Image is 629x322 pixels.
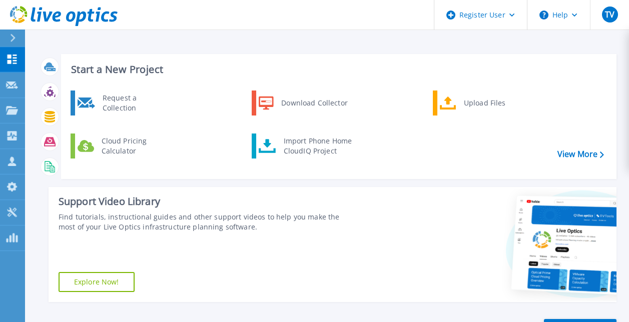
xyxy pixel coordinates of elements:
[276,93,352,113] div: Download Collector
[59,195,354,208] div: Support Video Library
[59,272,135,292] a: Explore Now!
[71,133,173,158] a: Cloud Pricing Calculator
[252,90,354,115] a: Download Collector
[459,93,533,113] div: Upload Files
[97,136,171,156] div: Cloud Pricing Calculator
[98,93,171,113] div: Request a Collection
[71,64,603,75] h3: Start a New Project
[433,90,535,115] a: Upload Files
[279,136,357,156] div: Import Phone Home CloudIQ Project
[557,149,604,159] a: View More
[59,212,354,232] div: Find tutorials, instructional guides and other support videos to help you make the most of your L...
[605,10,614,18] span: TV
[71,90,173,115] a: Request a Collection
